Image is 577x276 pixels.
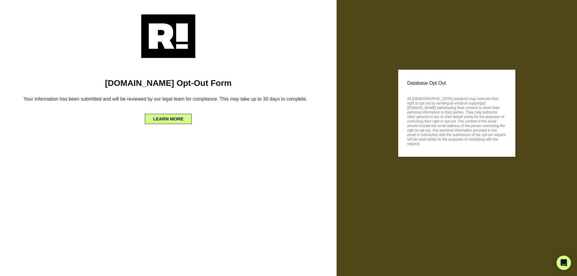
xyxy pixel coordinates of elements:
[9,94,328,107] h6: Your information has been submitted and will be reviewed by our legal team for compliance. This m...
[407,79,506,88] p: Database Opt Out
[145,115,192,120] a: LEARN MORE
[141,14,195,58] img: Retention.com
[557,256,571,270] div: Open Intercom Messenger
[9,78,328,88] h1: [DOMAIN_NAME] Opt-Out Form
[145,114,192,124] button: LEARN MORE
[407,95,506,146] p: All [DEMOGRAPHIC_DATA] residents may exercise their right to opt-out by sending an email to suppo...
